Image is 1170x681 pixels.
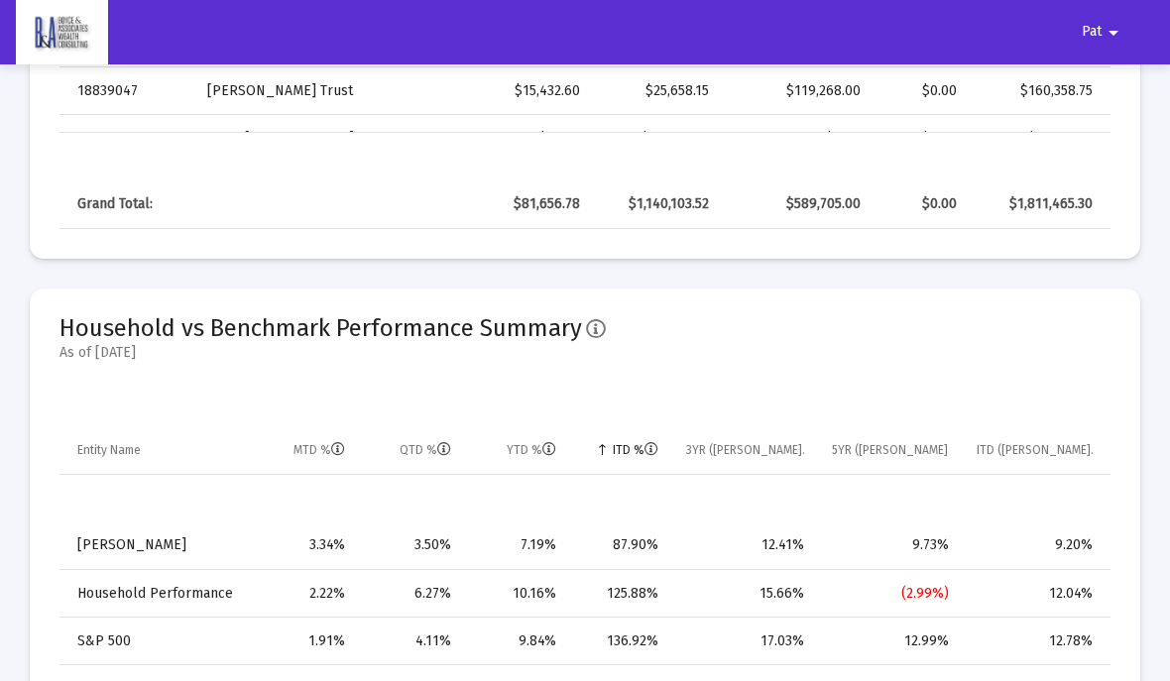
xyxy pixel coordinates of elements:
[584,584,657,604] div: 125.88%
[584,631,657,651] div: 136.92%
[458,81,580,101] div: $15,432.60
[373,631,452,651] div: 4.11%
[570,426,671,474] td: Column ITD %
[251,426,359,474] td: Column MTD %
[686,535,804,555] div: 12.41%
[977,442,1093,458] div: ITD ([PERSON_NAME].) %
[608,81,709,101] div: $25,658.15
[59,570,251,618] td: Household Performance
[608,129,709,149] div: $34,986.79
[737,194,861,214] div: $589,705.00
[888,129,957,149] div: $0.00
[59,522,251,570] td: [PERSON_NAME]
[686,584,804,604] div: 15.66%
[832,535,950,555] div: 9.73%
[737,81,861,101] div: $119,268.00
[265,584,345,604] div: 2.22%
[77,194,179,214] div: Grand Total:
[465,426,570,474] td: Column YTD %
[193,115,444,163] td: P & L [PERSON_NAME] Trust
[888,81,957,101] div: $0.00
[584,535,657,555] div: 87.90%
[613,442,658,458] div: ITD %
[1102,13,1125,53] mat-icon: arrow_drop_down
[59,426,251,474] td: Column Entity Name
[193,67,444,115] td: [PERSON_NAME] Trust
[77,442,141,458] div: Entity Name
[59,618,251,665] td: S&P 500
[373,584,452,604] div: 6.27%
[59,67,193,115] td: 18839047
[963,426,1111,474] td: Column ITD (Ann.) %
[686,631,804,651] div: 17.03%
[507,442,556,458] div: YTD %
[59,115,193,163] td: 20645198
[458,129,580,149] div: $43.54
[977,631,1093,651] div: 12.78%
[400,442,451,458] div: QTD %
[479,584,556,604] div: 10.16%
[832,631,950,651] div: 12.99%
[458,194,580,214] div: $81,656.78
[293,442,345,458] div: MTD %
[31,13,93,53] img: Dashboard
[265,631,345,651] div: 1.91%
[59,314,582,342] span: Household vs Benchmark Performance Summary
[818,426,964,474] td: Column 5YR (Ann.) %
[832,442,950,458] div: 5YR ([PERSON_NAME].) %
[977,535,1093,555] div: 9.20%
[359,426,466,474] td: Column QTD %
[985,194,1093,214] div: $1,811,465.30
[832,584,950,604] div: (2.99%)
[373,535,452,555] div: 3.50%
[1082,24,1102,41] span: Pat
[479,535,556,555] div: 7.19%
[977,584,1093,604] div: 12.04%
[686,442,804,458] div: 3YR ([PERSON_NAME].) %
[985,81,1093,101] div: $160,358.75
[672,426,818,474] td: Column 3YR (Ann.) %
[985,129,1093,149] div: $35,030.33
[1058,12,1149,52] button: Pat
[59,379,1111,665] div: Data grid
[265,535,345,555] div: 3.34%
[888,194,957,214] div: $0.00
[737,129,861,149] div: $0.00
[608,194,709,214] div: $1,140,103.52
[59,343,606,363] mat-card-subtitle: As of [DATE]
[479,631,556,651] div: 9.84%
